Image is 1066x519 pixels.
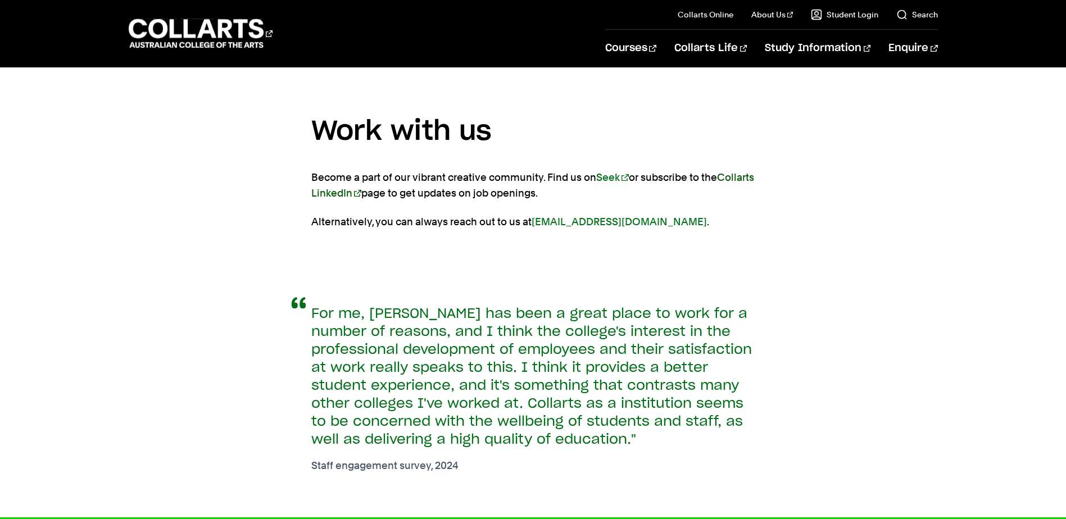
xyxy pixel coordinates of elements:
[678,9,733,20] a: Collarts Online
[765,30,870,67] a: Study Information
[129,17,273,49] div: Go to homepage
[311,170,755,201] p: Become a part of our vibrant creative community. Find us on or subscribe to the page to get updat...
[605,30,656,67] a: Courses
[311,171,754,199] a: Collarts LinkedIn
[311,459,755,472] footer: Staff engagement survey, 2024
[311,305,755,449] p: For me, [PERSON_NAME] has been a great place to work for a number of reasons, and I think the col...
[896,9,938,20] a: Search
[596,171,629,183] a: Seek
[811,9,878,20] a: Student Login
[751,9,793,20] a: About Us
[674,30,747,67] a: Collarts Life
[532,216,707,227] a: [EMAIL_ADDRESS][DOMAIN_NAME]
[888,30,937,67] a: Enquire
[311,111,755,154] h3: Work with us
[311,214,755,230] p: Alternatively, you can always reach out to us at .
